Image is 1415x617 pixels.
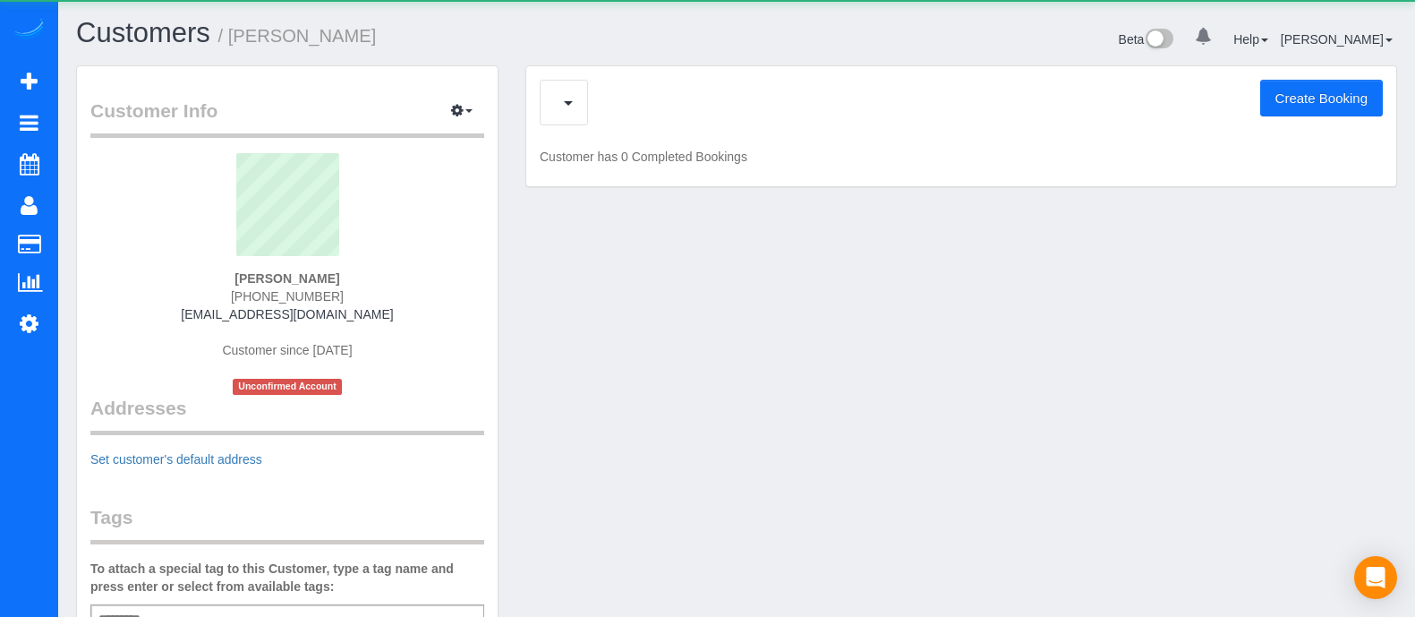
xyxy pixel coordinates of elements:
[234,271,339,286] strong: [PERSON_NAME]
[76,17,210,48] a: Customers
[1119,32,1174,47] a: Beta
[1281,32,1393,47] a: [PERSON_NAME]
[540,148,1383,166] p: Customer has 0 Completed Bookings
[1144,29,1173,52] img: New interface
[231,289,344,304] span: [PHONE_NUMBER]
[233,379,342,394] span: Unconfirmed Account
[11,18,47,43] img: Automaid Logo
[90,98,484,138] legend: Customer Info
[1233,32,1268,47] a: Help
[90,504,484,544] legend: Tags
[90,560,484,596] label: To attach a special tag to this Customer, type a tag name and press enter or select from availabl...
[181,307,393,321] a: [EMAIL_ADDRESS][DOMAIN_NAME]
[222,343,352,357] span: Customer since [DATE]
[218,26,377,46] small: / [PERSON_NAME]
[90,452,262,467] a: Set customer's default address
[1260,80,1383,117] button: Create Booking
[1354,556,1397,599] div: Open Intercom Messenger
